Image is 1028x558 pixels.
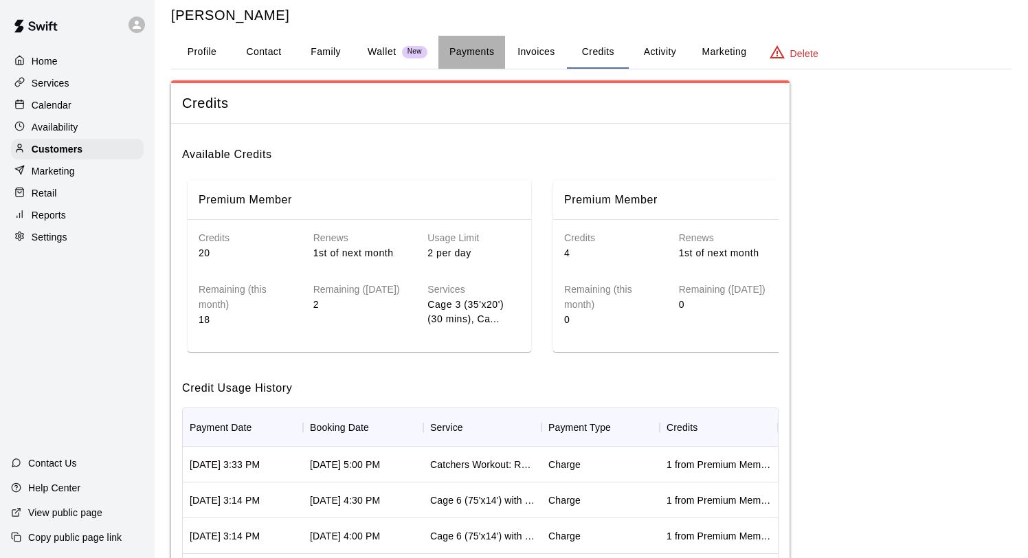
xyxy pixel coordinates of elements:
[11,51,144,71] a: Home
[11,95,144,115] a: Calendar
[182,135,779,164] h6: Available Credits
[295,36,357,69] button: Family
[691,36,757,69] button: Marketing
[233,36,295,69] button: Contact
[564,246,657,260] p: 4
[182,368,779,397] h6: Credit Usage History
[667,458,771,471] div: 1 from Premium Member
[11,183,144,203] a: Retail
[32,120,78,134] p: Availability
[402,47,427,56] span: New
[369,418,388,437] button: Sort
[564,191,658,209] h6: Premium Member
[28,506,102,520] p: View public page
[430,458,535,471] div: Catchers Workout: Run the Game (Monday & Wednesday)
[313,231,406,246] h6: Renews
[11,161,144,181] a: Marketing
[790,47,818,60] p: Delete
[427,231,520,246] h6: Usage Limit
[430,529,535,543] div: Cage 6 (75'x14') with Hack Attack pitching machine
[32,230,67,244] p: Settings
[11,227,144,247] a: Settings
[660,408,778,447] div: Credits
[28,481,80,495] p: Help Center
[32,98,71,112] p: Calendar
[679,231,772,246] h6: Renews
[11,205,144,225] a: Reports
[313,282,406,298] h6: Remaining ([DATE])
[303,408,423,447] div: Booking Date
[430,408,463,447] div: Service
[183,408,303,447] div: Payment Date
[199,282,291,313] h6: Remaining (this month)
[310,458,380,471] div: Oct 13, 2025 5:00 PM
[505,36,567,69] button: Invoices
[667,529,771,543] div: 1 from Premium Member
[171,6,1012,25] h5: [PERSON_NAME]
[28,456,77,470] p: Contact Us
[11,139,144,159] a: Customers
[28,531,122,544] p: Copy public page link
[567,36,629,69] button: Credits
[679,282,772,298] h6: Remaining ([DATE])
[252,418,271,437] button: Sort
[310,529,380,543] div: Oct 12, 2025 4:00 PM
[199,191,292,209] h6: Premium Member
[32,164,75,178] p: Marketing
[32,54,58,68] p: Home
[548,529,581,543] div: Charge
[548,493,581,507] div: Charge
[190,408,252,447] div: Payment Date
[548,408,611,447] div: Payment Type
[190,458,260,471] div: Oct 12, 2025 3:33 PM
[199,246,291,260] p: 20
[697,418,717,437] button: Sort
[679,298,772,312] p: 0
[171,36,1012,69] div: basic tabs example
[368,45,396,59] p: Wallet
[199,313,291,327] p: 18
[679,246,772,260] p: 1st of next month
[427,246,520,260] p: 2 per day
[199,231,291,246] h6: Credits
[190,529,260,543] div: Oct 12, 2025 3:14 PM
[11,73,144,93] a: Services
[313,246,406,260] p: 1st of next month
[438,36,505,69] button: Payments
[32,142,82,156] p: Customers
[564,313,657,327] p: 0
[182,94,779,113] span: Credits
[11,117,144,137] a: Availability
[611,418,630,437] button: Sort
[667,408,697,447] div: Credits
[548,458,581,471] div: Charge
[427,298,520,326] p: Cage 3 (35'x20') (30 mins), Cage 2 (70'x15') (30 mins), Cage 4 (75'x14') with Hack Attack Pitchin...
[313,298,406,312] p: 2
[564,282,657,313] h6: Remaining (this month)
[190,493,260,507] div: Oct 12, 2025 3:14 PM
[427,282,520,298] h6: Services
[171,36,233,69] button: Profile
[32,208,66,222] p: Reports
[667,493,771,507] div: 1 from Premium Member
[32,76,69,90] p: Services
[430,493,535,507] div: Cage 6 (75'x14') with Hack Attack pitching machine
[463,418,482,437] button: Sort
[541,408,660,447] div: Payment Type
[564,231,657,246] h6: Credits
[423,408,541,447] div: Service
[310,493,380,507] div: Oct 12, 2025 4:30 PM
[629,36,691,69] button: Activity
[32,186,57,200] p: Retail
[310,408,369,447] div: Booking Date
